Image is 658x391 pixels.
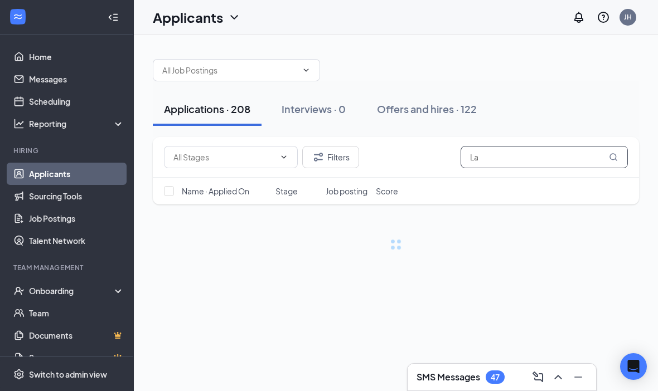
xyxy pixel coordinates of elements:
div: Applications · 208 [164,102,250,116]
svg: Minimize [572,370,585,384]
a: Applicants [29,163,124,185]
span: Name · Applied On [182,185,249,197]
svg: MagnifyingGlass [609,153,618,162]
svg: UserCheck [13,285,25,296]
svg: Settings [13,369,25,380]
svg: ComposeMessage [531,370,545,384]
svg: Filter [312,150,325,164]
a: Job Postings [29,207,124,229]
svg: Notifications [572,11,586,24]
span: Job posting [326,185,367,197]
svg: ChevronDown [279,153,288,162]
button: Filter Filters [302,146,359,168]
div: Team Management [13,263,122,272]
a: DocumentsCrown [29,324,124,346]
svg: WorkstreamLogo [12,11,23,22]
svg: ChevronDown [302,66,311,75]
div: 47 [491,373,500,382]
svg: Analysis [13,118,25,129]
div: JH [624,12,632,22]
input: Search in applications [461,146,628,168]
input: All Job Postings [162,64,297,76]
a: Sourcing Tools [29,185,124,207]
button: ComposeMessage [529,368,547,386]
a: SurveysCrown [29,346,124,369]
div: Interviews · 0 [282,102,346,116]
svg: ChevronUp [551,370,565,384]
div: Offers and hires · 122 [377,102,477,116]
a: Messages [29,68,124,90]
a: Team [29,302,124,324]
div: Onboarding [29,285,115,296]
div: Hiring [13,146,122,155]
span: Stage [275,185,298,197]
svg: QuestionInfo [597,11,610,24]
a: Talent Network [29,229,124,252]
span: Score [376,185,398,197]
h3: SMS Messages [417,371,480,383]
div: Reporting [29,118,125,129]
a: Home [29,46,124,68]
a: Scheduling [29,90,124,113]
input: All Stages [173,151,275,163]
svg: Collapse [108,12,119,23]
button: ChevronUp [549,368,567,386]
svg: ChevronDown [228,11,241,24]
button: Minimize [569,368,587,386]
h1: Applicants [153,8,223,27]
div: Open Intercom Messenger [620,353,647,380]
div: Switch to admin view [29,369,107,380]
